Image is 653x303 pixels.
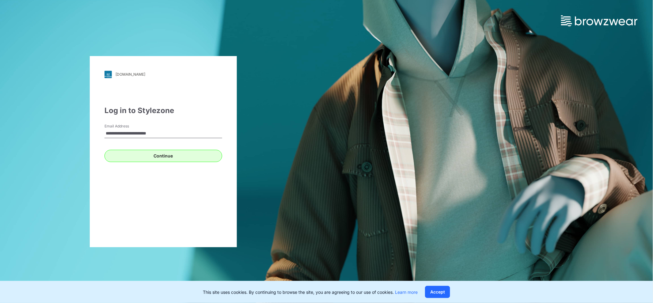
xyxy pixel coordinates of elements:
div: Log in to Stylezone [104,105,222,116]
a: [DOMAIN_NAME] [104,71,222,78]
button: Continue [104,150,222,162]
img: browzwear-logo.73288ffb.svg [561,15,638,26]
button: Accept [425,286,450,298]
p: This site uses cookies. By continuing to browse the site, you are agreeing to our use of cookies. [203,289,418,295]
div: [DOMAIN_NAME] [116,72,145,77]
label: Email Address [104,123,147,129]
a: Learn more [395,290,418,295]
img: svg+xml;base64,PHN2ZyB3aWR0aD0iMjgiIGhlaWdodD0iMjgiIHZpZXdCb3g9IjAgMCAyOCAyOCIgZmlsbD0ibm9uZSIgeG... [104,71,112,78]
